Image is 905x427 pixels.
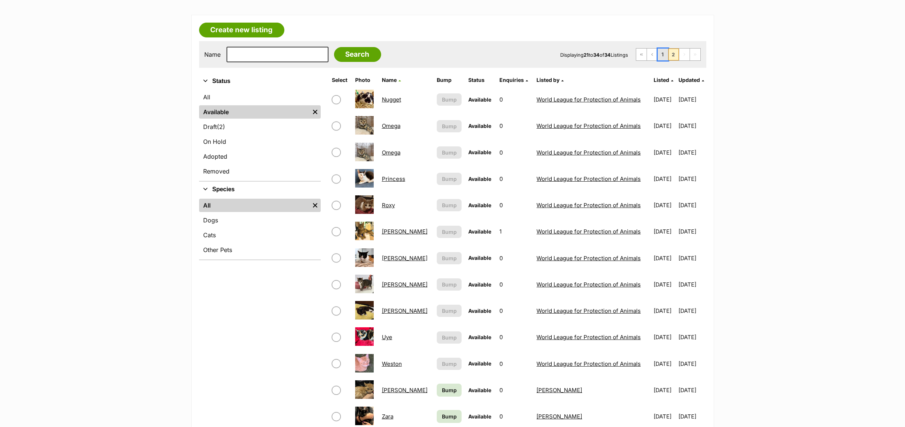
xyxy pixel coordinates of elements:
[437,305,461,317] button: Bump
[310,199,321,212] a: Remove filter
[310,105,321,119] a: Remove filter
[355,354,374,373] img: Weston
[199,90,321,104] a: All
[382,149,400,156] a: Omega
[442,386,457,394] span: Bump
[437,173,461,185] button: Bump
[437,120,461,132] button: Bump
[651,324,678,350] td: [DATE]
[442,360,457,368] span: Bump
[651,245,678,271] td: [DATE]
[651,166,678,192] td: [DATE]
[199,120,321,133] a: Draft
[442,254,457,262] span: Bump
[651,272,678,297] td: [DATE]
[678,166,706,192] td: [DATE]
[496,245,533,271] td: 0
[678,77,700,83] span: Updated
[382,77,401,83] a: Name
[437,199,461,211] button: Bump
[678,377,706,403] td: [DATE]
[536,255,641,262] a: World League for Protection of Animals
[199,213,321,227] a: Dogs
[382,122,400,129] a: Omega
[199,243,321,256] a: Other Pets
[499,77,528,83] a: Enquiries
[382,96,401,103] a: Nugget
[434,74,464,86] th: Bump
[352,74,378,86] th: Photo
[442,201,457,209] span: Bump
[636,49,647,60] a: First page
[536,413,582,420] a: [PERSON_NAME]
[536,96,641,103] a: World League for Protection of Animals
[651,298,678,324] td: [DATE]
[654,77,669,83] span: Listed
[382,77,397,83] span: Name
[437,331,461,344] button: Bump
[199,165,321,178] a: Removed
[382,334,392,341] a: Uye
[651,351,678,377] td: [DATE]
[651,192,678,218] td: [DATE]
[465,74,496,86] th: Status
[468,149,491,155] span: Available
[496,324,533,350] td: 0
[584,52,589,58] strong: 21
[382,360,402,367] a: Weston
[668,49,679,60] span: Page 2
[199,23,284,37] a: Create new listing
[678,272,706,297] td: [DATE]
[442,334,457,341] span: Bump
[536,360,641,367] a: World League for Protection of Animals
[442,149,457,156] span: Bump
[536,387,582,394] a: [PERSON_NAME]
[651,113,678,139] td: [DATE]
[651,140,678,165] td: [DATE]
[355,380,374,399] img: Zane
[536,122,641,129] a: World League for Protection of Animals
[468,176,491,182] span: Available
[651,377,678,403] td: [DATE]
[442,413,457,420] span: Bump
[496,351,533,377] td: 0
[437,93,461,106] button: Bump
[382,413,393,420] a: Zara
[468,255,491,261] span: Available
[678,192,706,218] td: [DATE]
[468,281,491,288] span: Available
[536,175,641,182] a: World League for Protection of Animals
[329,74,351,86] th: Select
[437,358,461,370] button: Bump
[496,113,533,139] td: 0
[199,197,321,259] div: Species
[536,334,641,341] a: World League for Protection of Animals
[679,49,690,60] span: Next page
[382,307,427,314] a: [PERSON_NAME]
[468,123,491,129] span: Available
[496,192,533,218] td: 0
[636,48,701,61] nav: Pagination
[536,228,641,235] a: World League for Protection of Animals
[496,377,533,403] td: 0
[647,49,657,60] a: Previous page
[594,52,600,58] strong: 34
[496,87,533,112] td: 0
[437,384,461,397] a: Bump
[382,175,405,182] a: Princess
[205,51,221,58] label: Name
[651,219,678,244] td: [DATE]
[678,245,706,271] td: [DATE]
[678,298,706,324] td: [DATE]
[199,228,321,242] a: Cats
[536,149,641,156] a: World League for Protection of Animals
[690,49,700,60] span: Last page
[199,199,310,212] a: All
[536,202,641,209] a: World League for Protection of Animals
[678,87,706,112] td: [DATE]
[442,175,457,183] span: Bump
[468,228,491,235] span: Available
[678,77,704,83] a: Updated
[536,77,564,83] a: Listed by
[536,307,641,314] a: World League for Protection of Animals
